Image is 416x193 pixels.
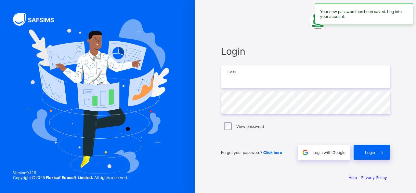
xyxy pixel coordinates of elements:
label: View password [236,124,264,129]
span: Version 0.1.19 [13,170,128,175]
a: Click here [263,150,282,155]
img: Hero Image [26,19,169,173]
a: Privacy Policy [361,175,387,180]
span: Copyright © 2025 All rights reserved. [13,175,128,180]
span: Login [221,46,390,57]
span: Login [365,150,375,155]
a: Help [348,175,357,180]
strong: Flexisaf Edusoft Limited. [46,175,93,180]
div: Your new password has been saved. Log into your account. [315,3,413,24]
img: google.396cfc9801f0270233282035f929180a.svg [302,149,309,156]
span: Login with Google [313,150,345,155]
img: SAFSIMS Logo [13,13,62,26]
span: Forgot your password? [221,150,282,155]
